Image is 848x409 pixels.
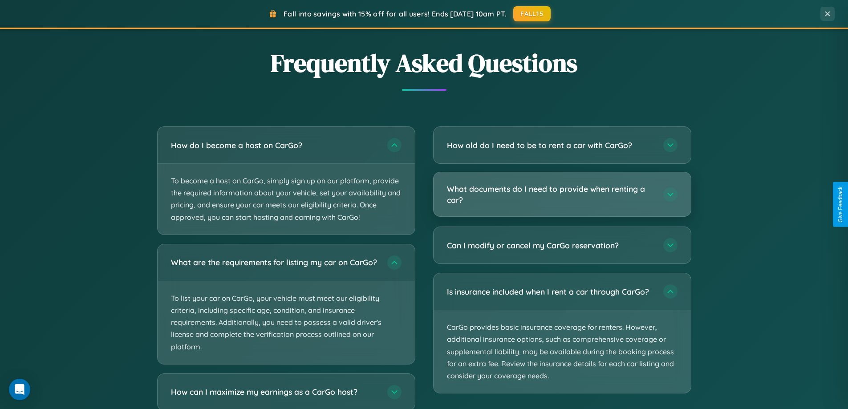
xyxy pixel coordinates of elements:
[171,257,378,268] h3: What are the requirements for listing my car on CarGo?
[434,310,691,393] p: CarGo provides basic insurance coverage for renters. However, additional insurance options, such ...
[513,6,551,21] button: FALL15
[171,386,378,397] h3: How can I maximize my earnings as a CarGo host?
[171,140,378,151] h3: How do I become a host on CarGo?
[157,46,691,80] h2: Frequently Asked Questions
[447,183,654,205] h3: What documents do I need to provide when renting a car?
[447,240,654,251] h3: Can I modify or cancel my CarGo reservation?
[447,286,654,297] h3: Is insurance included when I rent a car through CarGo?
[284,9,507,18] span: Fall into savings with 15% off for all users! Ends [DATE] 10am PT.
[158,164,415,235] p: To become a host on CarGo, simply sign up on our platform, provide the required information about...
[447,140,654,151] h3: How old do I need to be to rent a car with CarGo?
[9,379,30,400] div: Open Intercom Messenger
[158,281,415,364] p: To list your car on CarGo, your vehicle must meet our eligibility criteria, including specific ag...
[837,186,844,223] div: Give Feedback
